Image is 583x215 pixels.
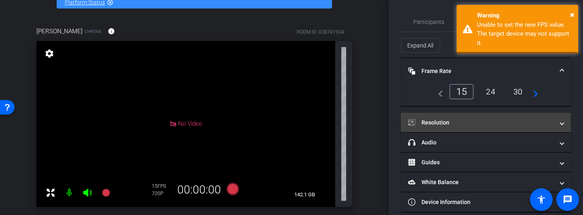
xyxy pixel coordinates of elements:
mat-expansion-panel-header: Guides [401,153,571,172]
mat-panel-title: White Balance [408,178,554,187]
mat-icon: settings [44,49,55,58]
div: 15 [152,183,172,189]
mat-icon: accessibility [536,195,546,204]
mat-icon: message [563,195,572,204]
button: Close [570,9,574,21]
mat-panel-title: Device Information [408,198,554,206]
span: Chrome [85,28,102,34]
span: × [570,10,574,19]
mat-expansion-panel-header: Device Information [401,192,571,212]
div: 00:00:00 [172,183,226,197]
mat-icon: navigate_before [434,87,443,97]
mat-panel-title: Frame Rate [408,67,554,75]
div: Unable to set the new FPS value. The target device may not support it. [477,20,572,48]
span: Participants [413,19,444,25]
div: 720P [152,190,172,197]
mat-expansion-panel-header: Frame Rate [401,58,571,84]
mat-expansion-panel-header: White Balance [401,172,571,192]
div: ROOM ID: 838741934 [297,28,344,36]
span: No Video [178,120,202,127]
span: FPS [157,183,166,189]
span: Expand All [407,38,434,53]
div: 30 [507,85,529,99]
span: [PERSON_NAME] [36,27,83,36]
div: Warning [477,11,572,20]
span: 142.1 GB [291,190,318,200]
mat-icon: info [108,28,115,35]
div: 15 [449,84,474,99]
div: Frame Rate [401,84,571,106]
mat-panel-title: Guides [408,158,554,167]
mat-panel-title: Audio [408,138,554,147]
div: 24 [480,85,501,99]
mat-expansion-panel-header: Resolution [401,113,571,132]
mat-panel-title: Resolution [408,118,554,127]
mat-expansion-panel-header: Audio [401,133,571,152]
mat-icon: navigate_next [528,87,538,97]
button: Expand All [401,38,440,53]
